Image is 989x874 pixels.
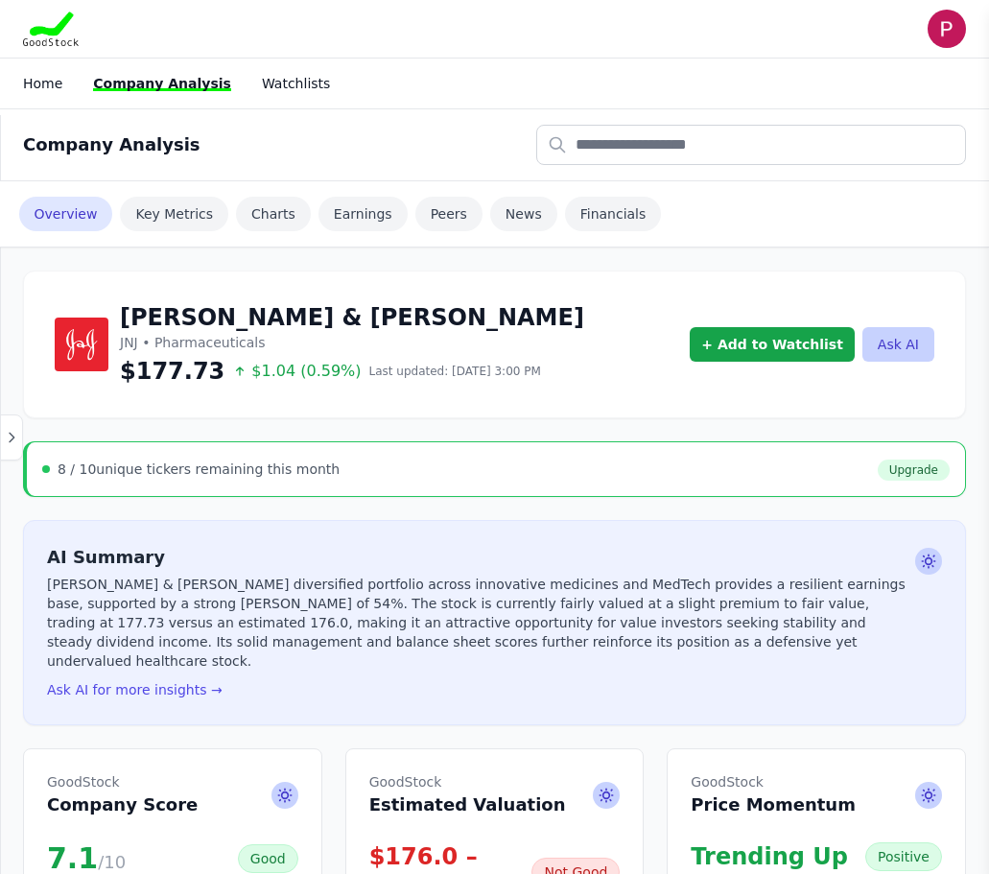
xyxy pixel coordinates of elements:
a: Upgrade [878,460,950,481]
span: Ask AI [593,782,620,809]
span: Ask AI [271,782,298,809]
span: Ask AI [915,782,942,809]
h2: AI Summary [47,544,907,571]
a: Overview [19,197,113,231]
h2: Price Momentum [691,772,856,818]
span: Ask AI [915,548,942,575]
span: 8 / 10 [58,461,96,477]
span: GoodStock [691,772,856,791]
span: GoodStock [47,772,198,791]
a: Financials [565,197,662,231]
img: Johnson & Johnson Logo [55,318,108,371]
a: Charts [236,197,311,231]
button: + Add to Watchlist [690,327,855,362]
a: News [490,197,557,231]
img: Goodstock Logo [23,12,79,46]
div: unique tickers remaining this month [58,460,340,479]
a: Key Metrics [120,197,228,231]
a: Peers [415,197,483,231]
div: Positive [865,842,942,871]
span: $1.04 (0.59%) [232,360,361,383]
img: user photo [928,10,966,48]
span: Last updated: [DATE] 3:00 PM [369,364,541,379]
h2: Company Analysis [23,131,200,158]
p: [PERSON_NAME] & [PERSON_NAME] diversified portfolio across innovative medicines and MedTech provi... [47,575,907,671]
h1: [PERSON_NAME] & [PERSON_NAME] [120,302,584,333]
button: Ask AI [862,327,934,362]
div: Trending Up [691,841,848,872]
h2: Company Score [47,772,198,818]
span: /10 [98,852,126,872]
a: Watchlists [262,76,330,91]
span: $177.73 [120,356,224,387]
a: Earnings [318,197,408,231]
button: Ask AI for more insights → [47,680,223,699]
h2: Estimated Valuation [369,772,566,818]
p: JNJ • Pharmaceuticals [120,333,584,352]
a: Home [23,76,62,91]
a: Company Analysis [93,76,231,91]
div: Good [238,844,298,873]
span: GoodStock [369,772,566,791]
